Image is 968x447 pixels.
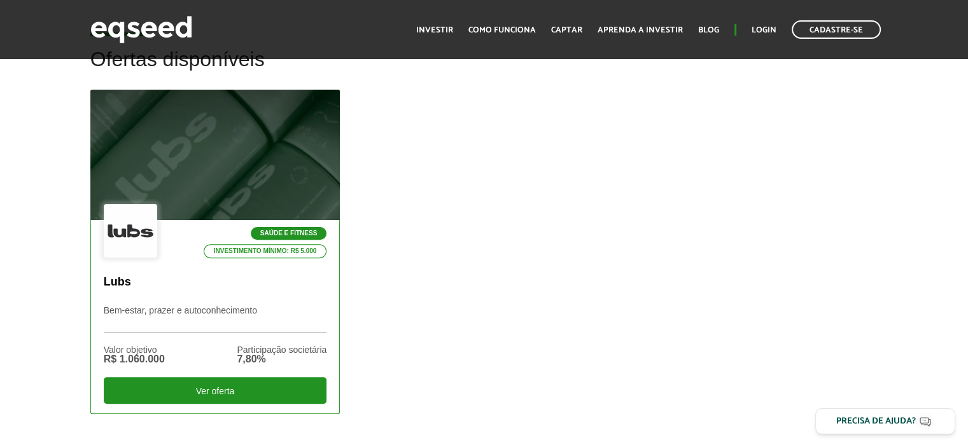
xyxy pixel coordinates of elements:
p: Saúde e Fitness [251,227,326,240]
a: Cadastre-se [792,20,881,39]
div: Ver oferta [104,377,327,404]
a: Saúde e Fitness Investimento mínimo: R$ 5.000 Lubs Bem-estar, prazer e autoconhecimento Valor obj... [90,90,340,413]
p: Bem-estar, prazer e autoconhecimento [104,305,327,333]
div: R$ 1.060.000 [104,354,165,364]
a: Como funciona [468,26,536,34]
p: Investimento mínimo: R$ 5.000 [204,244,327,258]
div: 7,80% [237,354,326,364]
p: Lubs [104,275,327,289]
a: Investir [416,26,453,34]
div: Valor objetivo [104,345,165,354]
a: Captar [551,26,582,34]
h2: Ofertas disponíveis [90,48,878,90]
a: Aprenda a investir [598,26,683,34]
a: Login [752,26,776,34]
img: EqSeed [90,13,192,46]
a: Blog [698,26,719,34]
div: Participação societária [237,345,326,354]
